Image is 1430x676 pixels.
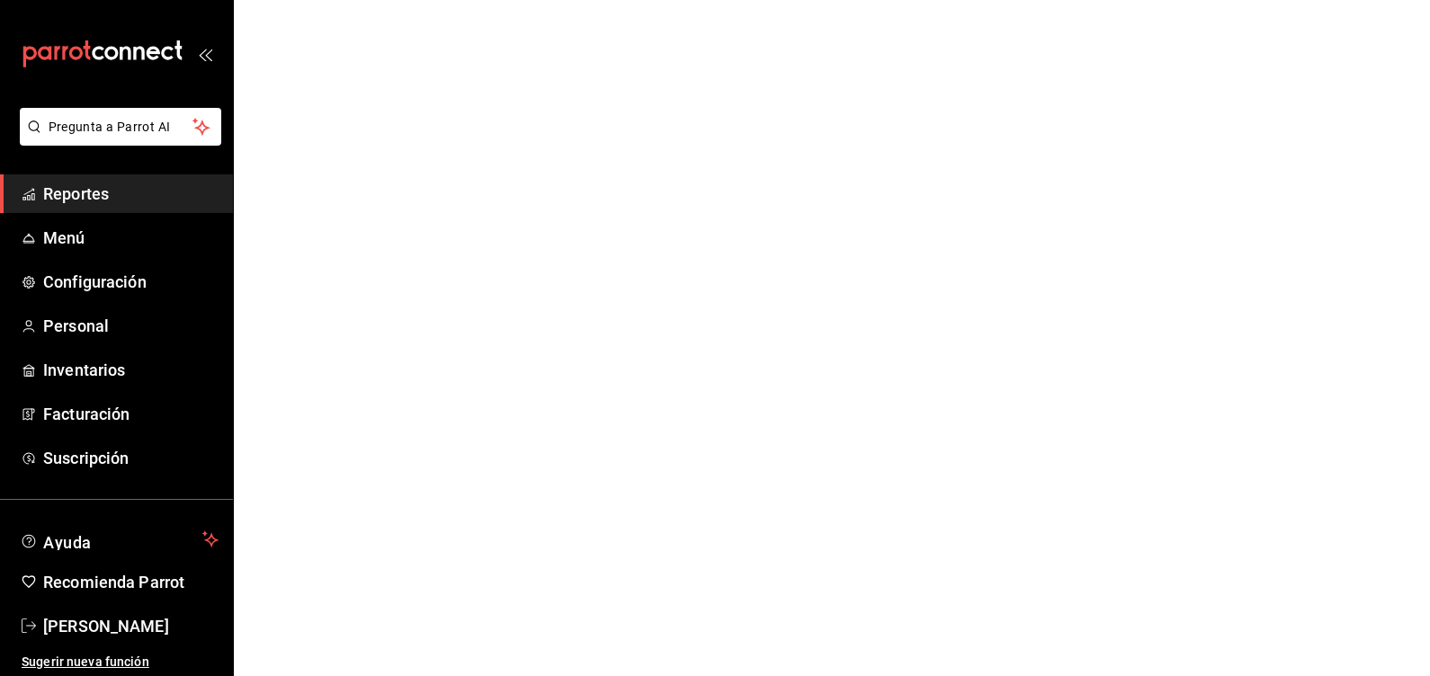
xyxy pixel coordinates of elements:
[198,47,212,61] button: open_drawer_menu
[20,108,221,146] button: Pregunta a Parrot AI
[22,653,219,672] span: Sugerir nueva función
[43,314,219,338] span: Personal
[49,118,193,137] span: Pregunta a Parrot AI
[43,402,219,426] span: Facturación
[43,182,219,206] span: Reportes
[43,358,219,382] span: Inventarios
[43,446,219,470] span: Suscripción
[43,226,219,250] span: Menú
[43,570,219,594] span: Recomienda Parrot
[43,614,219,638] span: [PERSON_NAME]
[43,270,219,294] span: Configuración
[13,130,221,149] a: Pregunta a Parrot AI
[43,529,195,550] span: Ayuda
